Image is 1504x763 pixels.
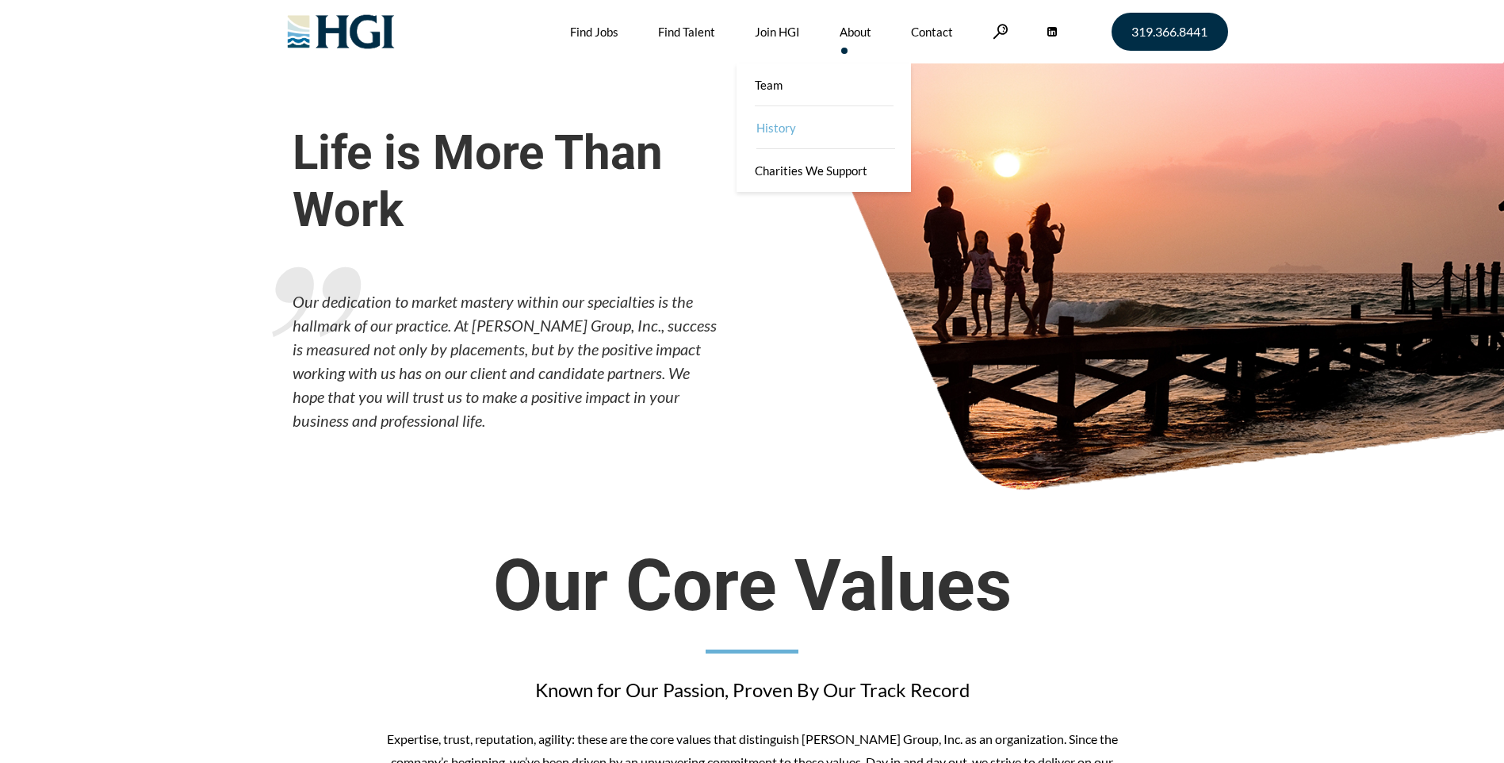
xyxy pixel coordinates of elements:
span: Our Core Values [384,546,1120,625]
p: Our dedication to market mastery within our specialties is the hallmark of our practice. At [PERS... [293,289,721,432]
div: Known for Our Passion, Proven By Our Track Record [384,677,1120,704]
a: Team [737,63,911,106]
a: Charities We Support [737,149,911,192]
a: History [738,106,913,149]
span: 319.366.8441 [1131,25,1207,38]
span: Life is More Than Work [293,125,721,239]
a: 319.366.8441 [1112,13,1228,51]
a: Search [993,24,1008,39]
